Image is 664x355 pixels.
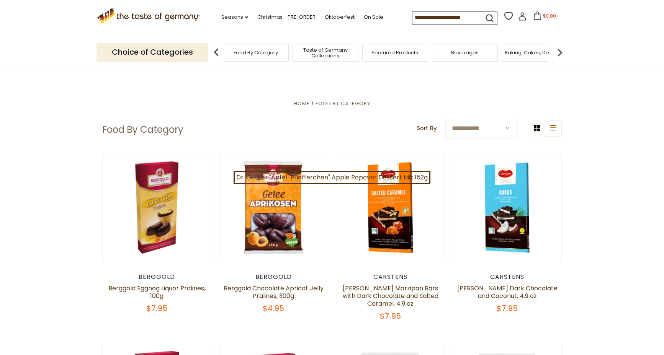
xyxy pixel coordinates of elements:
[102,273,211,281] div: Berggold
[528,11,561,23] button: $0.00
[552,45,568,60] img: next arrow
[497,303,518,314] span: $7.95
[294,100,310,107] a: Home
[453,153,561,262] img: Carstens Luebecker Dark Chocolate and Coconut, 4.9 oz
[457,284,558,300] a: [PERSON_NAME] Dark Chocolate and Coconut, 4.9 oz
[380,311,401,321] span: $7.95
[221,13,248,21] a: Seasons
[103,153,211,262] img: Berggold Eggnog Liquor Pralines, 100g
[146,303,167,314] span: $7.95
[108,284,205,300] a: Berggold Eggnog Liquor Pralines, 100g
[364,13,383,21] a: On Sale
[336,153,445,262] img: Carstens Luebecker Marzipan Bars with Dark Chocolate and Salted Caramel, 4.9 oz
[219,273,328,281] div: Berggold
[102,124,183,135] h1: Food By Category
[336,273,445,281] div: Carstens
[316,100,370,107] a: Food By Category
[209,45,224,60] img: previous arrow
[263,303,284,314] span: $4.95
[325,13,355,21] a: Oktoberfest
[453,273,562,281] div: Carstens
[295,47,356,59] a: Taste of Germany Collections
[234,50,278,55] a: Food By Category
[224,284,324,300] a: Berggold Chocolate Apricot Jelly Pralines, 300g
[257,13,316,21] a: Christmas - PRE-ORDER
[417,124,438,133] label: Sort By:
[451,50,479,55] a: Beverages
[543,13,556,19] span: $0.00
[343,284,438,308] a: [PERSON_NAME] Marzipan Bars with Dark Chocolate and Salted Caramel, 4.9 oz
[372,50,418,55] a: Featured Products
[96,43,208,62] p: Choice of Categories
[219,153,328,262] img: Berggold Chocolate Apricot Jelly Pralines, 300g
[505,50,564,55] a: Baking, Cakes, Desserts
[234,171,430,184] a: Dr. Oetker "Apfel-Puefferchen" Apple Popover Dessert Mix 152g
